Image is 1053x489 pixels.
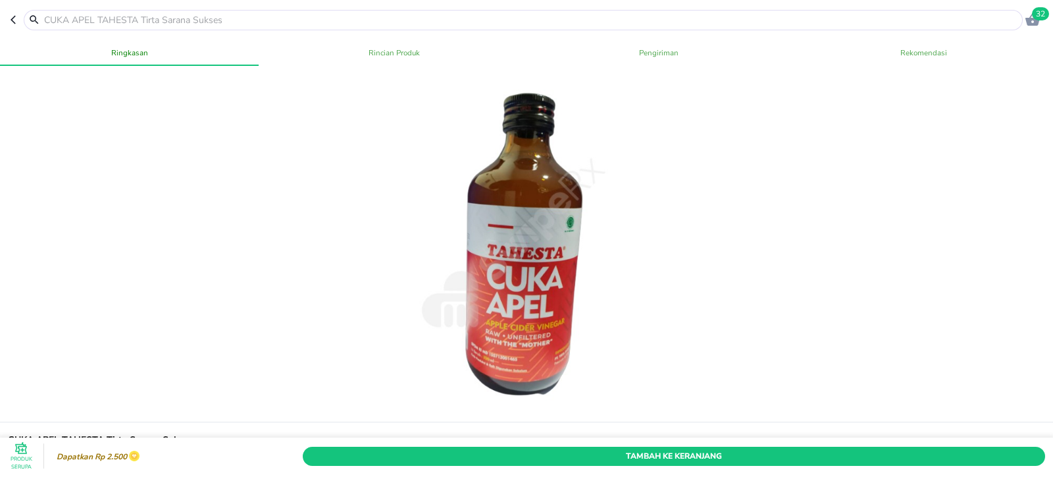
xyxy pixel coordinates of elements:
p: Produk Serupa [8,455,34,471]
span: Ringkasan [5,46,254,59]
p: Dapatkan Rp 2.500 [53,452,127,461]
button: Tambah Ke Keranjang [303,446,1045,465]
button: 32 [1023,10,1042,30]
span: Pengiriman [534,46,783,59]
span: Rincian Produk [270,46,519,59]
span: Tambah Ke Keranjang [313,449,1035,463]
h6: CUKA APEL TAHESTA Tirta Sarana Sukses [8,433,1024,447]
span: 32 [1032,7,1049,20]
input: CUKA APEL TAHESTA Tirta Sarana Sukses [43,13,1019,27]
button: Produk Serupa [8,443,34,469]
span: Rekomendasi [799,46,1048,59]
